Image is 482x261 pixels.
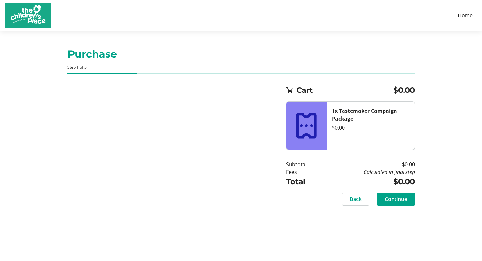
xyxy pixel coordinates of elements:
[323,168,415,176] td: Calculated in final step
[342,193,369,206] button: Back
[296,84,394,96] span: Cart
[332,124,409,131] div: $0.00
[385,195,407,203] span: Continue
[454,9,477,22] a: Home
[5,3,51,28] img: The Children's Place's Logo
[67,64,415,70] div: Step 1 of 5
[393,84,415,96] span: $0.00
[377,193,415,206] button: Continue
[350,195,362,203] span: Back
[286,160,323,168] td: Subtotal
[67,46,415,62] h1: Purchase
[323,160,415,168] td: $0.00
[332,107,397,122] strong: 1x Tastemaker Campaign Package
[286,168,323,176] td: Fees
[323,176,415,188] td: $0.00
[286,176,323,188] td: Total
